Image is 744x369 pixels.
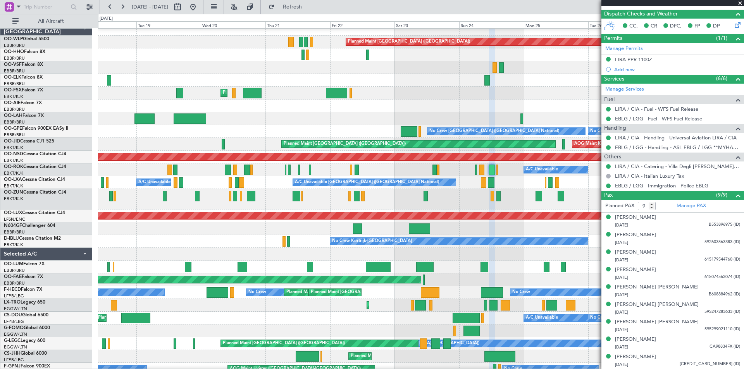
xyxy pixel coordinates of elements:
a: Manage PAX [677,202,706,210]
span: OO-ELK [4,75,21,80]
span: (6/6) [716,74,727,82]
div: A/C Unavailable [526,312,558,324]
a: EBBR/BRU [4,280,25,286]
a: EGGW/LTN [4,331,27,337]
a: EBBR/BRU [4,268,25,273]
div: Fri 22 [330,21,395,28]
div: Planned Maint [GEOGRAPHIC_DATA] ([GEOGRAPHIC_DATA]) [223,338,345,349]
div: Mon 18 [72,21,136,28]
a: OO-WLPGlobal 5500 [4,37,49,41]
span: Dispatch Checks and Weather [604,10,678,19]
span: OO-LUM [4,262,23,266]
div: No Crew [GEOGRAPHIC_DATA] ([GEOGRAPHIC_DATA] National) [590,125,720,137]
div: Thu 21 [265,21,330,28]
span: 595247283633 (ID) [704,309,740,315]
span: OO-HHO [4,50,24,54]
div: [PERSON_NAME] [PERSON_NAME] [615,318,699,326]
span: Pax [604,191,613,200]
div: Tue 26 [588,21,653,28]
a: EBLG / LGG - Handling - ASL EBLG / LGG **MYHANDLING** [615,144,740,151]
a: LFPB/LBG [4,293,24,299]
div: No Crew [248,287,266,298]
span: OO-FAE [4,275,22,279]
a: OO-LXACessna Citation CJ4 [4,177,65,182]
span: G-FOMO [4,326,24,330]
a: OO-GPEFalcon 900EX EASy II [4,126,68,131]
a: LFPB/LBG [4,357,24,363]
a: EBKT/KJK [4,183,23,189]
div: Planned Maint [GEOGRAPHIC_DATA] ([GEOGRAPHIC_DATA]) [351,350,473,362]
a: LIRA / CIA - Italian Luxury Tax [615,173,684,179]
span: N604GF [4,223,22,228]
span: OO-JID [4,139,20,144]
a: OO-LAHFalcon 7X [4,113,44,118]
div: Tue 19 [136,21,201,28]
span: OO-VSF [4,62,22,67]
div: Sun 24 [459,21,524,28]
div: A/C Unavailable [526,164,558,175]
a: EBLG / LGG - Immigration - Police EBLG [615,182,708,189]
span: OO-AIE [4,101,21,105]
a: LIRA / CIA - Fuel - WFS Fuel Release [615,106,698,112]
span: [DATE] [615,309,628,315]
span: FP [694,22,700,30]
span: All Aircraft [20,19,82,24]
a: LFPB/LBG [4,319,24,324]
a: OO-VSFFalcon 8X [4,62,43,67]
div: No Crew [512,287,530,298]
span: OO-ROK [4,165,23,169]
a: D-IBLUCessna Citation M2 [4,236,61,241]
a: OO-ELKFalcon 8X [4,75,43,80]
button: All Aircraft [9,15,84,27]
span: [DATE] [615,240,628,245]
div: Planned Maint [GEOGRAPHIC_DATA] ([GEOGRAPHIC_DATA]) [348,36,470,48]
label: Planned PAX [605,202,634,210]
span: OO-WLP [4,37,23,41]
span: Handling [604,124,626,133]
span: CR [651,22,657,30]
span: Fuel [604,95,615,104]
div: No Crew [590,312,608,324]
span: DP [713,22,720,30]
a: G-LEGCLegacy 600 [4,338,45,343]
a: OO-AIEFalcon 7X [4,101,42,105]
a: Manage Permits [605,45,643,53]
span: [DATE] [615,257,628,263]
a: EGGW/LTN [4,306,27,312]
button: Refresh [265,1,311,13]
span: 615074563074 (ID) [704,274,740,280]
a: EBKT/KJK [4,145,23,151]
span: OO-LAH [4,113,22,118]
div: [PERSON_NAME] [PERSON_NAME] [615,301,699,309]
div: [PERSON_NAME] [615,266,656,274]
div: Planned Maint [GEOGRAPHIC_DATA] ([GEOGRAPHIC_DATA]) [98,312,220,324]
div: A/C Unavailable [GEOGRAPHIC_DATA] ([GEOGRAPHIC_DATA] National) [295,177,439,188]
a: EBBR/BRU [4,81,25,87]
span: [CREDIT_CARD_NUMBER] (ID) [680,361,740,367]
div: [PERSON_NAME] [615,214,656,221]
a: Manage Services [605,86,644,93]
a: F-HECDFalcon 7X [4,287,42,292]
a: EBBR/BRU [4,132,25,138]
a: OO-LUMFalcon 7X [4,262,45,266]
div: Sat 23 [394,21,459,28]
a: LIRA / CIA - Catering - Villa Degli [PERSON_NAME] / CIA [615,163,740,170]
span: [DATE] [615,275,628,280]
span: [DATE] [615,362,628,367]
input: Trip Number [24,1,68,13]
span: OO-NSG [4,152,23,156]
span: LX-TRO [4,300,21,305]
div: [PERSON_NAME] [615,353,656,361]
a: EBKT/KJK [4,170,23,176]
div: LIRA PPR 1100Z [615,56,652,63]
a: LIRA / CIA - Handling - Universal Aviation LIRA / CIA [615,134,737,141]
div: Add new [614,66,740,73]
span: 615179544760 (ID) [704,256,740,263]
span: OO-LXA [4,177,22,182]
a: EBBR/BRU [4,119,25,125]
a: OO-FSXFalcon 7X [4,88,43,93]
span: [DATE] [615,327,628,333]
span: 595299021110 (ID) [704,326,740,333]
a: EBKT/KJK [4,94,23,100]
a: OO-JIDCessna CJ1 525 [4,139,54,144]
